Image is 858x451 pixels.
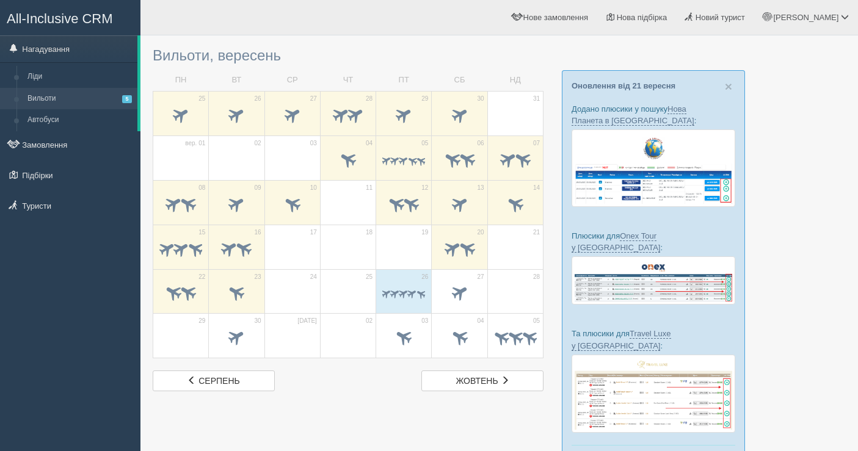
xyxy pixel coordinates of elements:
span: 26 [421,273,428,281]
span: All-Inclusive CRM [7,11,113,26]
a: Ліди [22,66,137,88]
a: Автобуси [22,109,137,131]
span: 25 [198,95,205,103]
td: ПТ [376,70,432,91]
span: 31 [533,95,540,103]
span: 21 [533,228,540,237]
span: 02 [254,139,261,148]
span: 18 [366,228,373,237]
span: 28 [366,95,373,103]
span: 05 [421,139,428,148]
span: 09 [254,184,261,192]
span: 25 [366,273,373,281]
span: 10 [310,184,317,192]
span: вер. 01 [185,139,205,148]
span: Новий турист [696,13,745,22]
span: 29 [198,317,205,325]
span: 05 [533,317,540,325]
td: ВТ [209,70,264,91]
span: 12 [421,184,428,192]
span: 27 [310,95,317,103]
span: 03 [421,317,428,325]
td: СБ [432,70,487,91]
img: new-planet-%D0%BF%D1%96%D0%B4%D0%B1%D1%96%D1%80%D0%BA%D0%B0-%D1%81%D1%80%D0%BC-%D0%B4%D0%BB%D1%8F... [572,129,735,206]
span: 16 [254,228,261,237]
span: [DATE] [297,317,316,325]
p: Та плюсики для : [572,328,735,351]
span: 07 [533,139,540,148]
span: 04 [366,139,373,148]
img: onex-tour-proposal-crm-for-travel-agency.png [572,256,735,305]
span: 15 [198,228,205,237]
span: 08 [198,184,205,192]
a: жовтень [421,370,544,391]
span: 03 [310,139,317,148]
a: Travel Luxe у [GEOGRAPHIC_DATA] [572,329,671,350]
span: [PERSON_NAME] [773,13,838,22]
span: 29 [421,95,428,103]
a: Оновлення від 21 вересня [572,81,675,90]
button: Close [725,80,732,93]
td: ПН [153,70,209,91]
span: 30 [254,317,261,325]
span: 06 [478,139,484,148]
span: 23 [254,273,261,281]
td: ЧТ [320,70,376,91]
a: Вильоти5 [22,88,137,110]
span: 17 [310,228,317,237]
span: 30 [478,95,484,103]
a: серпень [153,370,275,391]
p: Плюсики для : [572,230,735,253]
span: 5 [122,95,132,103]
span: 20 [478,228,484,237]
span: Нова підбірка [617,13,667,22]
span: жовтень [456,376,498,386]
td: СР [264,70,320,91]
span: 11 [366,184,373,192]
span: 02 [366,317,373,325]
span: Нове замовлення [523,13,588,22]
span: 04 [478,317,484,325]
span: 13 [478,184,484,192]
span: 27 [478,273,484,281]
span: 24 [310,273,317,281]
span: 19 [421,228,428,237]
img: travel-luxe-%D0%BF%D0%BE%D0%B4%D0%B1%D0%BE%D1%80%D0%BA%D0%B0-%D1%81%D1%80%D0%BC-%D0%B4%D0%BB%D1%8... [572,355,735,433]
span: 28 [533,273,540,281]
span: серпень [198,376,239,386]
span: 14 [533,184,540,192]
td: НД [487,70,543,91]
a: All-Inclusive CRM [1,1,140,34]
p: Додано плюсики у пошуку : [572,103,735,126]
span: 22 [198,273,205,281]
span: 26 [254,95,261,103]
h3: Вильоти, вересень [153,48,544,63]
span: × [725,79,732,93]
